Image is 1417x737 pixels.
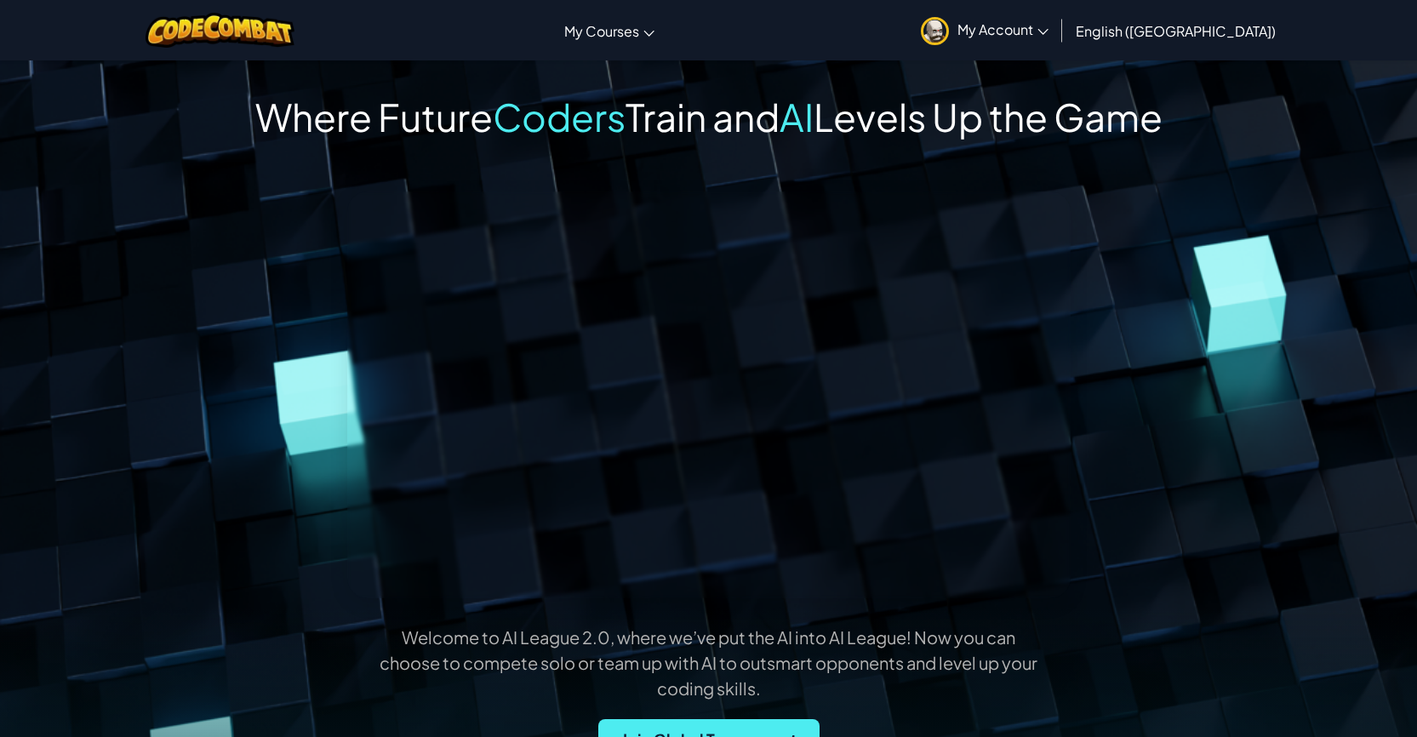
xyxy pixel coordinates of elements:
p: choose to compete solo or team up with AI to outsmart opponents and level up your [98,651,1320,675]
span: Where Future [255,93,493,140]
span: My Account [957,20,1048,38]
a: My Account [912,3,1057,57]
p: Welcome to AI League 2.0, where we’ve put the AI into AI League! Now you can [98,626,1320,649]
img: CodeCombat logo [146,13,294,48]
span: Train and [626,93,780,140]
span: Levels Up the Game [814,93,1163,140]
span: English ([GEOGRAPHIC_DATA]) [1076,22,1276,40]
img: avatar [921,17,949,45]
span: AI [780,93,814,140]
p: coding skills. [98,677,1320,700]
a: My Courses [556,8,663,54]
span: Coders [493,93,626,140]
a: English ([GEOGRAPHIC_DATA]) [1067,8,1284,54]
span: My Courses [564,22,639,40]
